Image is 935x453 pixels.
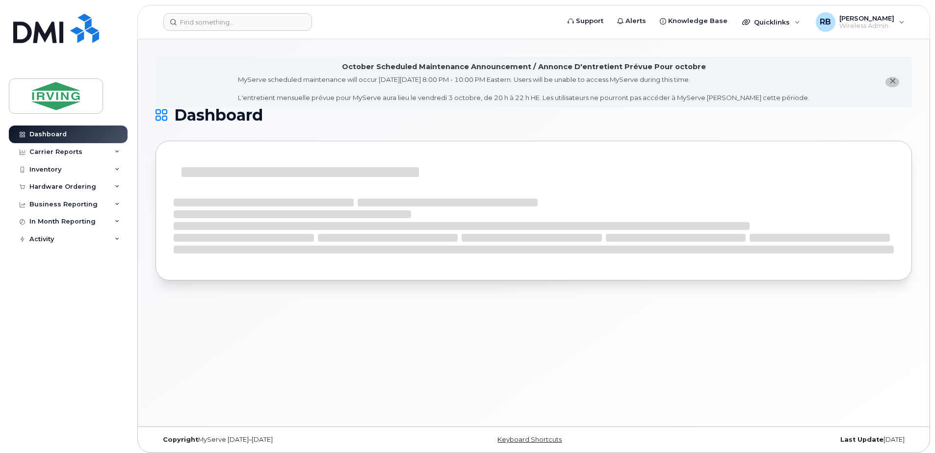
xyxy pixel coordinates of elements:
strong: Copyright [163,436,198,443]
div: October Scheduled Maintenance Announcement / Annonce D'entretient Prévue Pour octobre [342,62,706,72]
a: Keyboard Shortcuts [497,436,562,443]
strong: Last Update [840,436,883,443]
button: close notification [885,77,899,87]
div: MyServe [DATE]–[DATE] [156,436,408,444]
div: [DATE] [660,436,912,444]
div: MyServe scheduled maintenance will occur [DATE][DATE] 8:00 PM - 10:00 PM Eastern. Users will be u... [238,75,809,102]
span: Dashboard [174,108,263,123]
